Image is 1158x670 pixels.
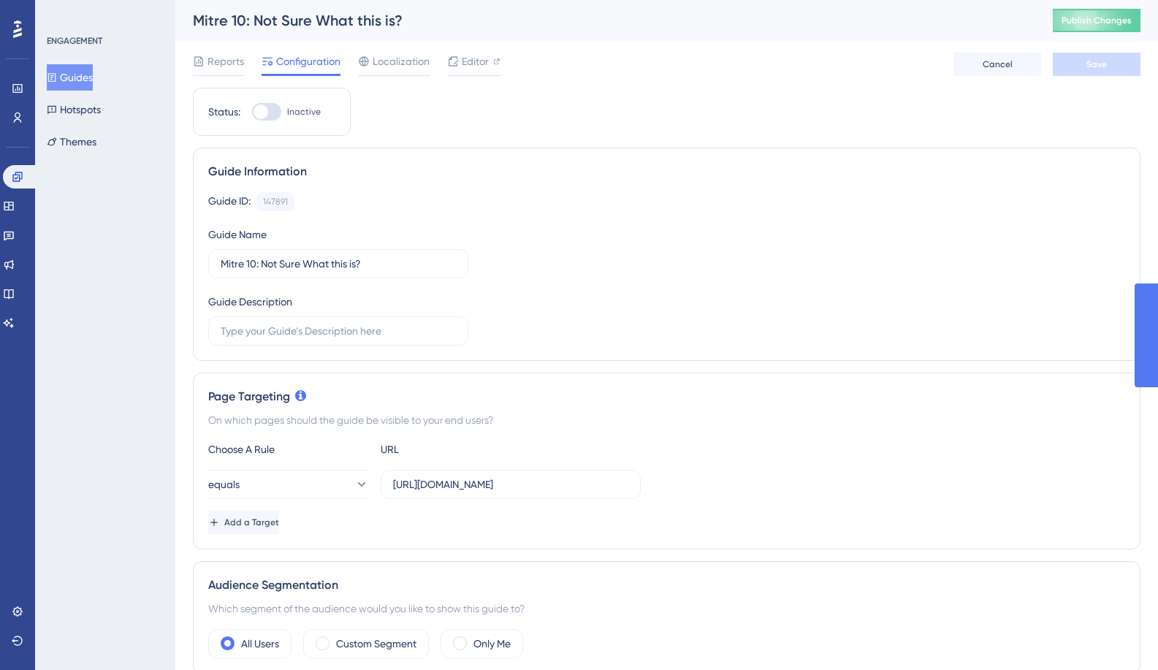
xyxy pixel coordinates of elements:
label: Only Me [473,635,511,652]
div: Status: [208,103,240,121]
button: Save [1053,53,1140,76]
input: yourwebsite.com/path [393,476,628,492]
button: Cancel [953,53,1041,76]
div: Mitre 10: Not Sure What this is? [193,10,1016,31]
div: 147891 [263,196,288,208]
span: Publish Changes [1062,15,1132,26]
span: Save [1086,58,1107,70]
button: Hotspots [47,96,101,123]
iframe: UserGuiding AI Assistant Launcher [1097,612,1140,656]
span: Add a Target [224,517,279,528]
span: Inactive [287,106,321,118]
button: Publish Changes [1053,9,1140,32]
div: Choose A Rule [208,441,369,458]
button: Themes [47,129,96,155]
span: Cancel [983,58,1013,70]
span: Configuration [276,53,340,70]
span: equals [208,476,240,493]
label: All Users [241,635,279,652]
div: Which segment of the audience would you like to show this guide to? [208,600,1125,617]
div: Guide Name [208,226,267,243]
button: Add a Target [208,511,279,534]
div: Page Targeting [208,388,1125,406]
span: Reports [207,53,244,70]
span: Editor [462,53,489,70]
input: Type your Guide’s Name here [221,256,456,272]
span: Localization [373,53,430,70]
div: On which pages should the guide be visible to your end users? [208,411,1125,429]
button: equals [208,470,369,499]
input: Type your Guide’s Description here [221,323,456,339]
div: Guide Description [208,293,292,311]
div: URL [381,441,541,458]
label: Custom Segment [336,635,416,652]
div: Guide Information [208,163,1125,180]
button: Guides [47,64,93,91]
div: Audience Segmentation [208,576,1125,594]
div: ENGAGEMENT [47,35,102,47]
div: Guide ID: [208,192,251,211]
